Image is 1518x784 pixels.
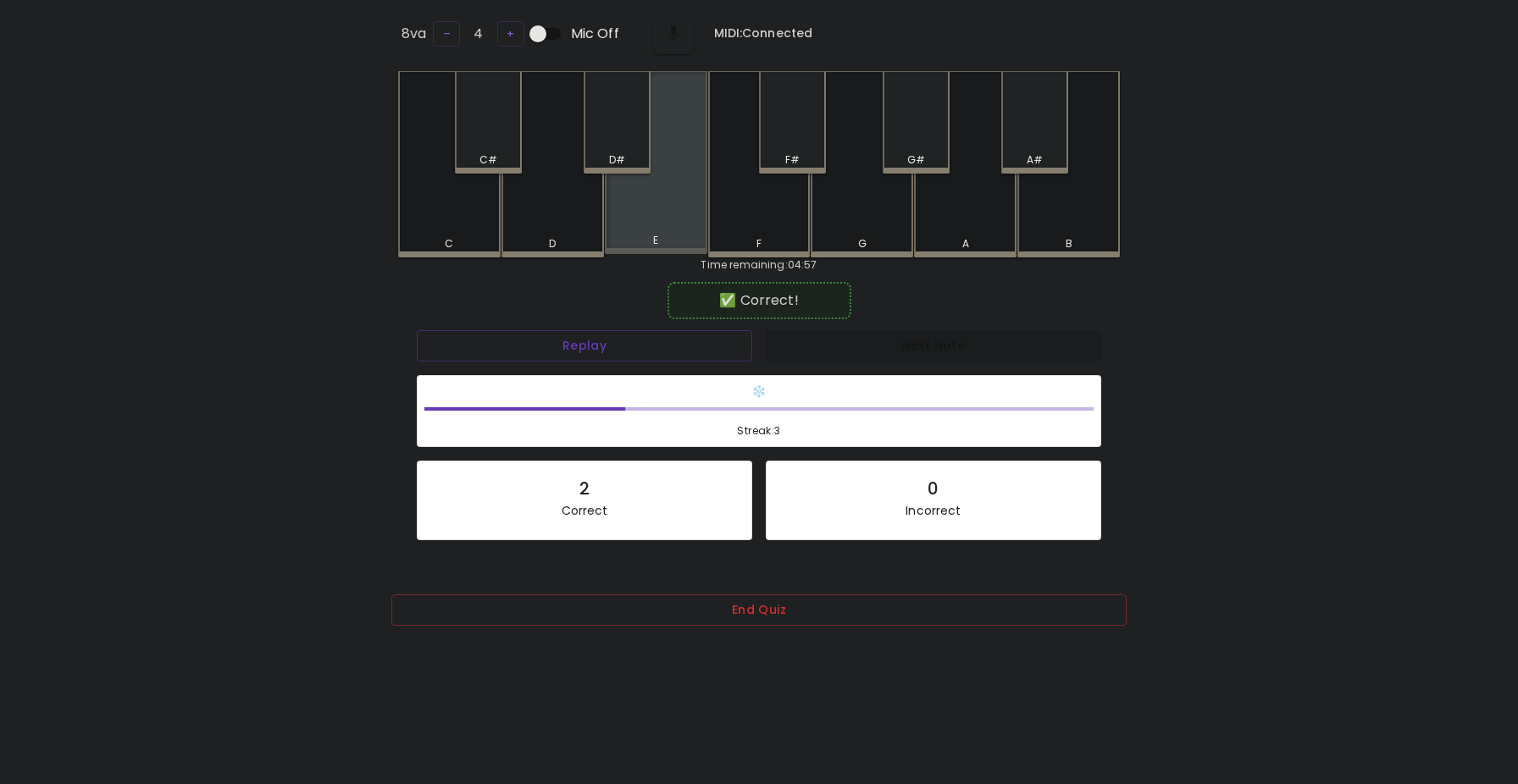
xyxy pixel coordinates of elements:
[756,236,762,251] div: F
[1027,152,1043,168] div: A#
[609,152,625,168] div: D#
[1066,236,1072,251] div: B
[433,21,460,47] button: –
[858,236,867,251] div: G
[653,233,658,248] div: E
[417,330,752,362] button: Replay
[676,290,843,311] div: ✅ Correct!
[928,475,939,502] div: 0
[549,236,556,251] div: D
[714,25,812,43] h6: MIDI: Connected
[398,257,1120,273] div: Time remaining: 04:57
[562,502,608,519] p: Correct
[391,594,1127,626] button: End Quiz
[424,422,1094,439] span: Streak: 3
[497,21,524,47] button: +
[474,22,483,46] h6: 4
[424,383,1094,401] h6: ❄️
[962,236,969,251] div: A
[907,152,925,168] div: G#
[785,152,800,168] div: F#
[479,152,497,168] div: C#
[445,236,453,251] div: C
[579,475,590,502] div: 2
[906,502,961,519] p: Incorrect
[571,24,619,44] span: Mic Off
[402,22,426,46] h6: 8va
